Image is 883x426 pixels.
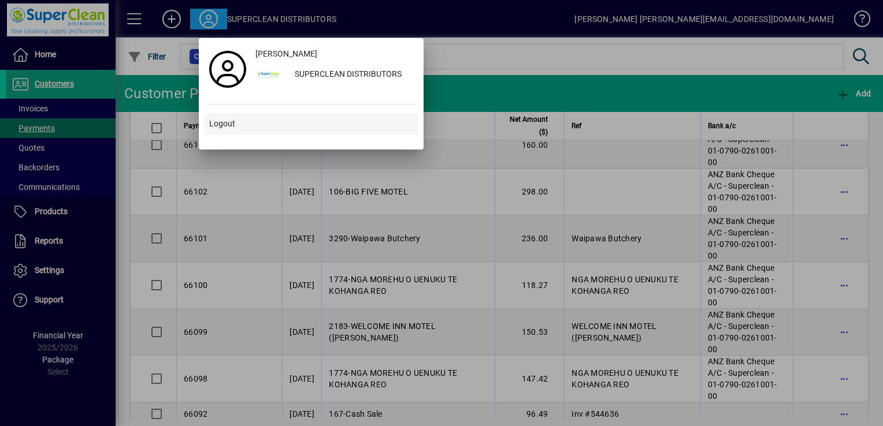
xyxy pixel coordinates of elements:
[209,118,235,130] span: Logout
[285,65,418,85] div: SUPERCLEAN DISTRIBUTORS
[205,114,418,134] button: Logout
[251,65,418,85] button: SUPERCLEAN DISTRIBUTORS
[205,59,251,80] a: Profile
[255,48,317,60] span: [PERSON_NAME]
[251,44,418,65] a: [PERSON_NAME]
